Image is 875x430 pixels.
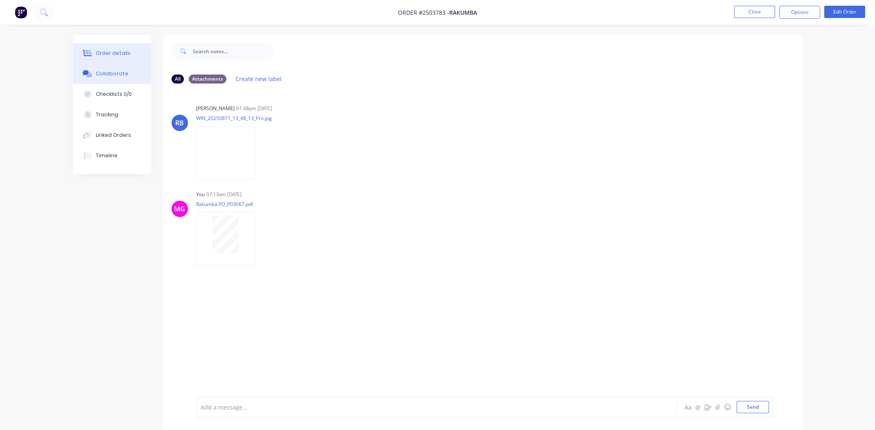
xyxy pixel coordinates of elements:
[398,9,449,16] span: Order #2503783 -
[172,75,184,84] div: All
[73,125,151,145] button: Linked Orders
[206,191,242,198] div: 07:19am [DATE]
[15,6,27,18] img: Factory
[196,105,235,112] div: [PERSON_NAME]
[231,73,286,84] button: Create new label
[189,75,226,84] div: Attachments
[779,6,820,19] button: Options
[693,402,703,412] button: @
[96,152,118,159] div: Timeline
[196,201,263,208] p: Rakumba PO_P03067.pdf
[737,401,769,413] button: Send
[734,6,775,18] button: Close
[683,402,693,412] button: Aa
[175,118,184,128] div: RB
[73,104,151,125] button: Tracking
[449,9,477,16] span: Rakumba
[73,84,151,104] button: Checklists 0/0
[96,50,131,57] div: Order details
[73,145,151,166] button: Timeline
[723,402,733,412] button: ☺
[96,131,131,139] div: Linked Orders
[236,105,272,112] div: 01:48pm [DATE]
[73,43,151,63] button: Order details
[193,43,274,59] input: Search notes...
[196,115,272,122] p: WIN_20250811_13_48_13_Pro.jpg
[174,204,185,214] div: MG
[96,91,132,98] div: Checklists 0/0
[824,6,865,18] button: Edit Order
[73,63,151,84] button: Collaborate
[196,191,205,198] div: You
[96,70,128,77] div: Collaborate
[96,111,118,118] div: Tracking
